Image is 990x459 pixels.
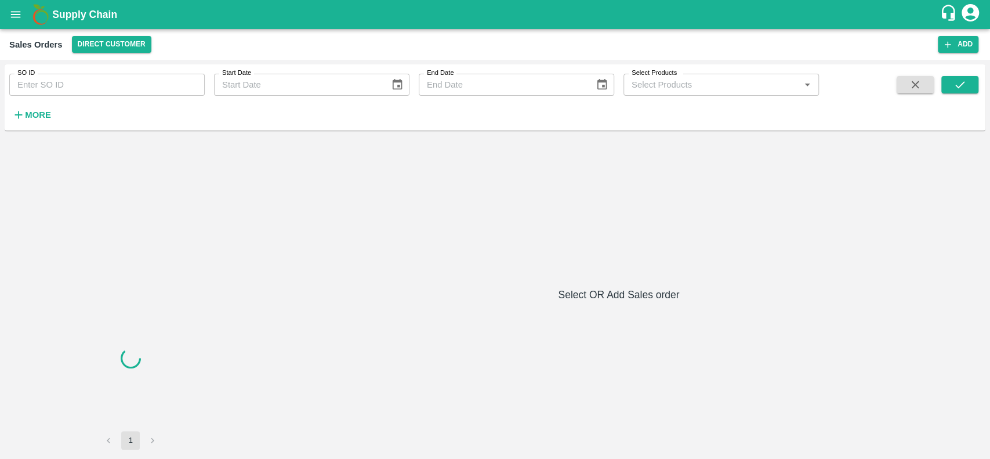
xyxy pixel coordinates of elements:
label: End Date [427,68,454,78]
button: Open [800,77,815,92]
div: Sales Orders [9,37,63,52]
label: SO ID [17,68,35,78]
button: Choose date [386,74,408,96]
input: End Date [419,74,586,96]
input: Enter SO ID [9,74,205,96]
button: More [9,105,54,125]
strong: More [25,110,51,120]
label: Start Date [222,68,251,78]
a: Supply Chain [52,6,940,23]
button: Choose date [591,74,613,96]
img: logo [29,3,52,26]
button: Select DC [72,36,151,53]
div: customer-support [940,4,960,25]
nav: pagination navigation [97,431,164,450]
b: Supply Chain [52,9,117,20]
div: account of current user [960,2,981,27]
input: Start Date [214,74,382,96]
button: Add [938,36,978,53]
button: open drawer [2,1,29,28]
input: Select Products [627,77,796,92]
label: Select Products [632,68,677,78]
button: page 1 [121,431,140,450]
h6: Select OR Add Sales order [257,287,981,303]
